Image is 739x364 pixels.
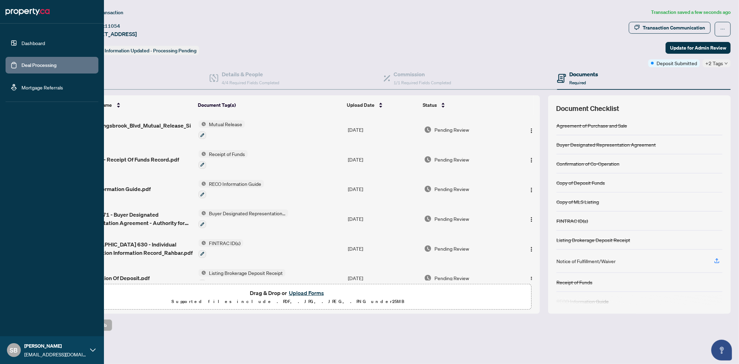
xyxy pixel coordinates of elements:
article: Transaction saved a few seconds ago [651,8,731,16]
span: Ontario 371 - Buyer Designated Representation Agreement - Authority for Purchase or Lease.pdf [79,210,193,227]
img: Status Icon [199,209,206,217]
span: 108_Collingsbrook_Blvd_Mutual_Release_Signed.pdf [79,121,193,138]
span: Pending Review [434,185,469,193]
img: Logo [529,217,534,222]
span: Listing Brokerage Deposit Receipt [206,269,285,277]
th: Upload Date [344,95,420,115]
th: Document Tag(s) [195,95,344,115]
img: Logo [529,157,534,163]
p: Supported files include .PDF, .JPG, .JPEG, .PNG under 25 MB [49,297,527,306]
span: Pending Review [434,245,469,252]
span: down [724,62,728,65]
span: Receipt of Funds [206,150,248,158]
img: Status Icon [199,150,206,158]
span: [STREET_ADDRESS] [86,30,137,38]
img: logo [6,6,50,17]
span: Information Updated - Processing Pending [105,47,196,54]
div: Copy of Deposit Funds [556,179,605,187]
a: Mortgage Referrals [21,84,63,90]
img: Document Status [424,156,432,163]
span: [PERSON_NAME] [24,342,87,350]
button: Logo [526,154,537,165]
img: Document Status [424,245,432,252]
button: Open asap [711,340,732,361]
button: Upload Forms [287,288,326,297]
button: Status IconRECO Information Guide [199,180,264,199]
div: Copy of MLS Listing [556,198,599,206]
span: SB [10,345,18,355]
span: Document Checklist [556,104,619,113]
span: Update for Admin Review [670,42,726,53]
h4: Commission [394,70,451,78]
span: FINTRAC - Receipt Of Funds Record.pdf [79,155,179,164]
span: Buyer Designated Representation Agreement [206,209,288,217]
div: Notice of Fulfillment/Waiver [556,257,616,265]
h4: Details & People [222,70,279,78]
span: 11054 [105,23,120,29]
span: Drag & Drop orUpload FormsSupported files include .PDF, .JPG, .JPEG, .PNG under25MB [45,284,531,310]
td: [DATE] [345,204,421,234]
div: Listing Brokerage Deposit Receipt [556,236,630,244]
span: [GEOGRAPHIC_DATA] 630 - Individual Identification Information Record_Rahbar.pdf [79,240,193,257]
div: Buyer Designated Representation Agreement [556,141,656,148]
button: Status IconBuyer Designated Representation Agreement [199,209,288,228]
button: Logo [526,124,537,135]
td: [DATE] [345,234,421,263]
h4: Documents [570,70,598,78]
th: Status [420,95,512,115]
button: Update for Admin Review [666,42,731,54]
td: [DATE] [345,174,421,204]
img: Document Status [424,274,432,282]
span: [EMAIL_ADDRESS][DOMAIN_NAME] [24,350,87,358]
div: Confirmation of Co-Operation [556,160,619,167]
td: [DATE] [345,263,421,293]
img: Document Status [424,185,432,193]
div: Status: [86,46,199,55]
span: RECO Information Guide [206,180,264,188]
th: (13) File Name [76,95,195,115]
span: Deposit Submitted [657,59,697,67]
span: Pending Review [434,274,469,282]
span: ellipsis [720,27,725,32]
img: Status Icon [199,120,206,128]
img: Document Status [424,215,432,223]
button: Logo [526,183,537,194]
img: Logo [529,276,534,282]
div: Receipt of Funds [556,278,592,286]
button: Status IconMutual Release [199,120,245,139]
div: Transaction Communication [643,22,705,33]
span: 1/1 Required Fields Completed [394,80,451,85]
span: FINTRAC ID(s) [206,239,243,247]
button: Logo [526,243,537,254]
span: Drag & Drop or [250,288,326,297]
a: Deal Processing [21,62,56,68]
a: Dashboard [21,40,45,46]
span: Required [570,80,586,85]
img: Logo [529,128,534,133]
img: Status Icon [199,180,206,188]
img: Status Icon [199,269,206,277]
div: Agreement of Purchase and Sale [556,122,627,129]
button: Status IconReceipt of Funds [199,150,248,169]
span: Confirmation Of Deposit.pdf [79,274,150,282]
span: Status [423,101,437,109]
span: Upload Date [347,101,375,109]
button: Status IconFINTRAC ID(s) [199,239,243,258]
div: FINTRAC ID(s) [556,217,588,225]
span: 4/4 Required Fields Completed [222,80,279,85]
button: Transaction Communication [629,22,711,34]
span: Pending Review [434,126,469,133]
button: Status IconListing Brokerage Deposit Receipt [199,269,285,288]
img: Status Icon [199,239,206,247]
span: RECO Information Guide.pdf [79,185,151,193]
button: Logo [526,213,537,224]
img: Logo [529,246,534,252]
span: Mutual Release [206,120,245,128]
td: [DATE] [345,115,421,145]
span: Pending Review [434,215,469,223]
button: Logo [526,272,537,284]
span: +2 Tags [705,59,723,67]
span: Pending Review [434,156,469,163]
img: Document Status [424,126,432,133]
img: Logo [529,187,534,193]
